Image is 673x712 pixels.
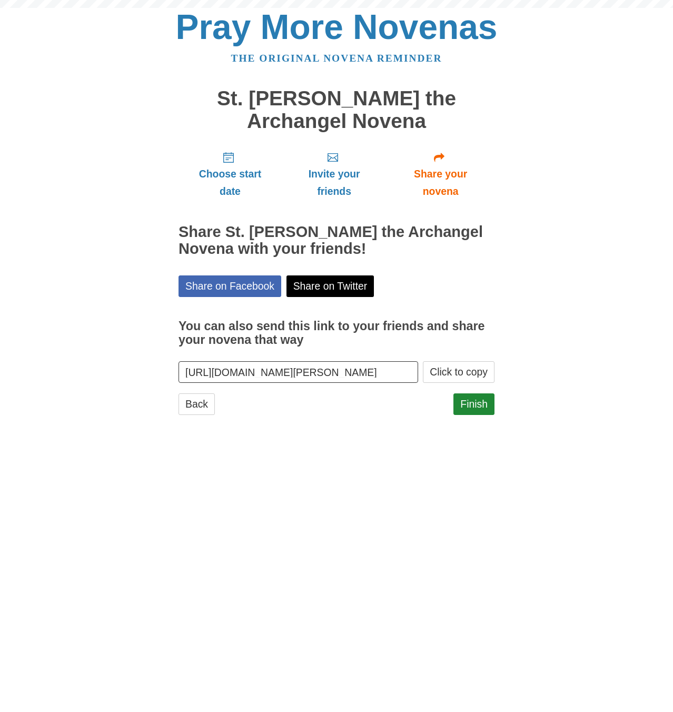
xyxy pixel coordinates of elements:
[453,393,494,415] a: Finish
[179,87,494,132] h1: St. [PERSON_NAME] the Archangel Novena
[387,143,494,205] a: Share your novena
[179,143,282,205] a: Choose start date
[423,361,494,383] button: Click to copy
[179,275,281,297] a: Share on Facebook
[179,393,215,415] a: Back
[176,7,498,46] a: Pray More Novenas
[179,320,494,347] h3: You can also send this link to your friends and share your novena that way
[189,165,271,200] span: Choose start date
[179,224,494,258] h2: Share St. [PERSON_NAME] the Archangel Novena with your friends!
[292,165,376,200] span: Invite your friends
[397,165,484,200] span: Share your novena
[286,275,374,297] a: Share on Twitter
[282,143,387,205] a: Invite your friends
[231,53,442,64] a: The original novena reminder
